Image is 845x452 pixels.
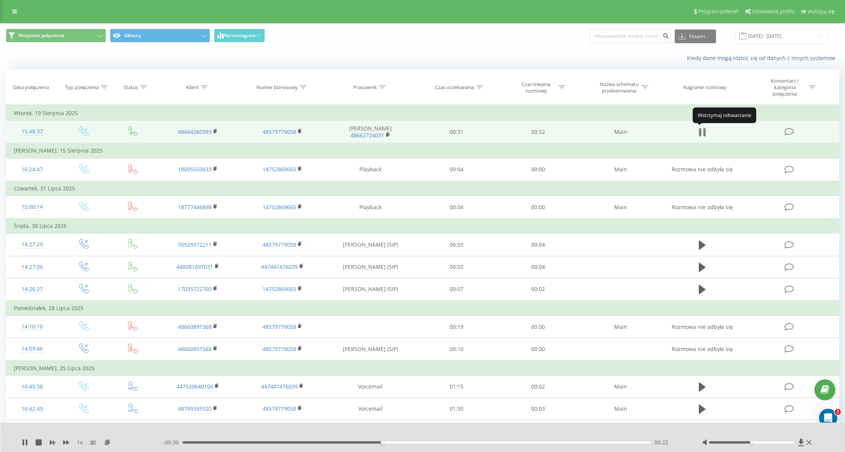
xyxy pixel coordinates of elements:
td: Main [579,196,663,219]
span: Rozmowa nie odbyła się [672,166,733,173]
td: 00:04 [416,158,498,181]
div: 14:26:27 [14,282,51,297]
span: 3 [835,409,841,415]
td: 00:04 [416,196,498,219]
div: Typ połączenia [65,84,99,91]
td: Playback [325,158,416,181]
span: Program poleceń [698,8,739,15]
td: Main [579,158,663,181]
td: 00:22 [416,420,498,442]
div: 14:10:10 [14,319,51,334]
iframe: Intercom live chat [819,409,837,427]
span: Wyloguj się [807,8,835,15]
div: Status [124,84,138,91]
a: 448081697031 [176,263,213,270]
a: 48799359320 [178,405,212,412]
td: Main [579,121,663,143]
td: Czwartek, 31 Lipca 2025 [6,181,839,196]
td: 00:00 [497,316,579,338]
td: 01:30 [416,398,498,420]
td: Playback [325,196,416,219]
a: 14752869665 [263,203,296,211]
div: Nagranie rozmowy [683,84,726,91]
a: 14752869665 [263,166,296,173]
td: 00:04 [497,420,579,442]
td: [PERSON_NAME], 15 Sierpnia 2025 [6,143,839,158]
span: 1 x [77,439,83,446]
div: Klient [186,84,199,91]
td: 00:03 [497,398,579,420]
a: 18777446898 [178,203,212,211]
div: Czas oczekiwania [435,84,474,91]
td: 00:52 [497,121,579,143]
td: [PERSON_NAME] (SIP) [325,338,416,361]
td: Main [579,398,663,420]
a: 48660891568 [178,345,212,353]
a: 48660891568 [178,323,212,330]
td: 00:02 [497,278,579,301]
div: Nazwa schematu przekierowania [599,81,639,94]
td: Main [579,376,663,398]
a: 447441476039 [261,383,298,390]
div: 14:27:06 [14,260,51,275]
a: Kiedy dane mogą różnić się od danych z innych systemów [687,54,839,62]
td: Voicemail [325,376,416,398]
a: 35929372211 [178,241,212,248]
div: Data połączenia [13,84,49,91]
span: 00:22 [654,439,668,446]
div: 16:42:49 [14,402,51,416]
div: Pracownik [353,84,377,91]
td: [PERSON_NAME] (SIP) [325,256,416,278]
a: 14752869665 [263,285,296,293]
td: [PERSON_NAME] [325,121,416,143]
td: Main [579,316,663,338]
a: 447520640104 [176,383,213,390]
span: Rozmowa nie odbyła się [672,345,733,353]
td: Main [579,420,663,442]
button: Harmonogram [214,29,265,42]
div: Accessibility label [381,441,384,444]
a: 48579779058 [263,323,296,330]
a: 48579779058 [263,128,296,135]
td: [PERSON_NAME], 25 Lipca 2025 [6,361,839,376]
span: Wszystkie połączenia [18,33,64,39]
a: 48579779058 [263,345,296,353]
span: Rozmowa nie odbyła się [672,203,733,211]
td: 00:04 [497,234,579,256]
a: 17035722700 [178,285,212,293]
td: 00:00 [497,338,579,361]
div: 16:24:47 [14,162,51,177]
td: Środa, 30 Lipca 2025 [6,218,839,234]
td: 00:04 [497,256,579,278]
span: - 00:30 [163,439,183,446]
div: 15:00:14 [14,200,51,215]
button: Wszystkie połączenia [6,29,106,42]
span: Rozmowa nie odbyła się [672,323,733,330]
a: 48579779058 [263,405,296,412]
div: Wstrzymaj odtwarzanie [693,107,756,123]
a: 18005550433 [178,166,212,173]
button: Eksport [675,29,716,43]
td: 00:02 [416,256,498,278]
td: 00:03 [416,234,498,256]
div: Czas trwania rozmowy [515,81,556,94]
td: 00:00 [497,158,579,181]
a: 48662724031 [351,132,384,139]
a: 447441476039 [261,263,298,270]
td: 00:07 [416,278,498,301]
a: 48664260393 [178,128,212,135]
div: 14:09:46 [14,341,51,356]
div: Accessibility label [750,441,753,444]
span: Harmonogram [223,33,256,38]
a: 48579779058 [263,241,296,248]
div: Numer biznesowy [256,84,298,91]
button: Główny [110,29,210,42]
td: [PERSON_NAME] (SIP) [325,234,416,256]
td: [PERSON_NAME] (SIP) [325,420,416,442]
div: 14:27:29 [14,237,51,252]
td: 00:02 [497,376,579,398]
td: Voicemail [325,398,416,420]
td: 00:10 [416,338,498,361]
div: Komentarz / kategoria połączenia [762,78,807,97]
span: Ustawienia profilu [752,8,795,15]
